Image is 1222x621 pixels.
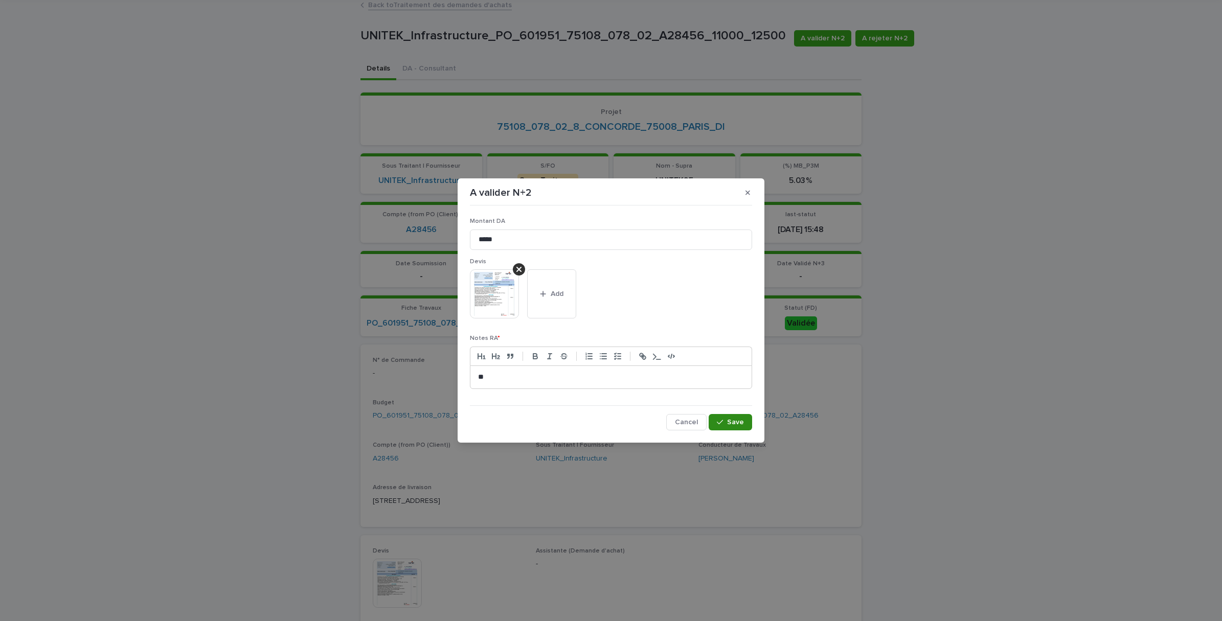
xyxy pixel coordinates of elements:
button: Cancel [666,414,707,430]
span: Add [551,290,563,297]
span: Montant DA [470,218,505,224]
button: Save [709,414,752,430]
button: Add [527,269,576,318]
span: Notes RA [470,335,500,341]
span: Cancel [675,419,698,426]
p: A valider N+2 [470,187,532,199]
span: Devis [470,259,486,265]
span: Save [727,419,744,426]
